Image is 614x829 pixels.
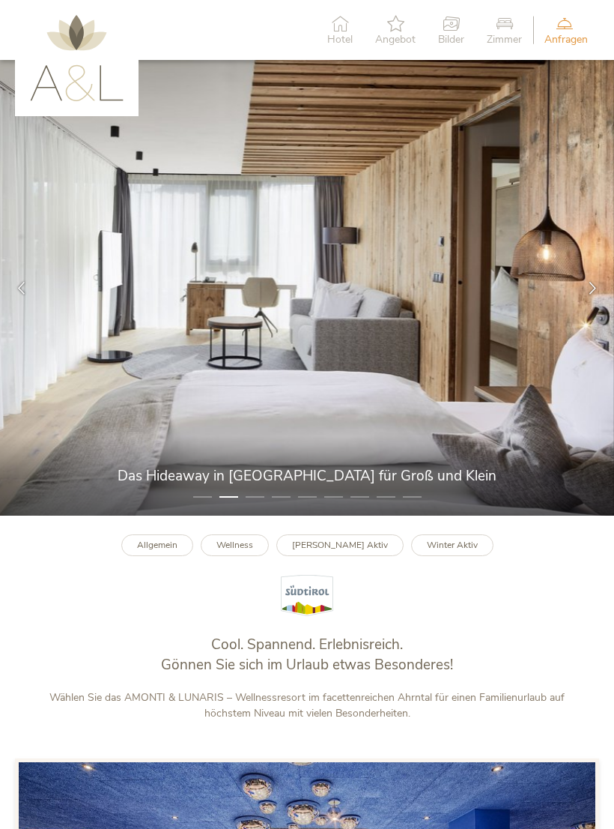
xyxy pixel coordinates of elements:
b: [PERSON_NAME] Aktiv [292,539,388,551]
span: Cool. Spannend. Erlebnisreich. [211,635,403,654]
b: Wellness [216,539,253,551]
b: Allgemein [137,539,177,551]
img: AMONTI & LUNARIS Wellnessresort [30,15,124,101]
span: Bilder [438,34,464,45]
a: Winter Aktiv [411,534,493,556]
span: Gönnen Sie sich im Urlaub etwas Besonderes! [161,655,453,675]
span: Anfragen [544,34,588,45]
a: Allgemein [121,534,193,556]
a: Wellness [201,534,269,556]
a: [PERSON_NAME] Aktiv [276,534,404,556]
span: Zimmer [487,34,522,45]
span: Hotel [327,34,353,45]
img: Südtirol [281,575,333,616]
b: Winter Aktiv [427,539,478,551]
span: Angebot [375,34,416,45]
p: Wählen Sie das AMONTI & LUNARIS – Wellnessresort im facettenreichen Ahrntal für einen Familienurl... [30,690,584,721]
